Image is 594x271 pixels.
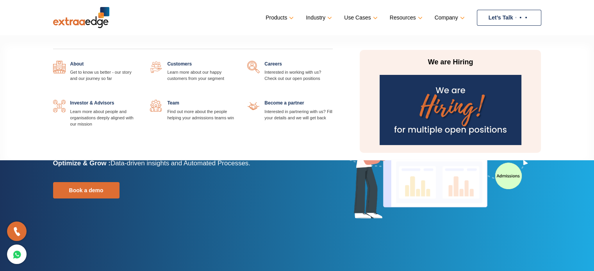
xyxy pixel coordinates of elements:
[306,12,330,23] a: Industry
[266,12,292,23] a: Products
[377,58,524,67] p: We are Hiring
[477,10,541,26] a: Let’s Talk
[390,12,421,23] a: Resources
[344,12,376,23] a: Use Cases
[53,159,111,167] b: Optimize & Grow :
[53,182,120,198] a: Book a demo
[111,159,250,167] span: Data-driven insights and Automated Processes.
[435,12,463,23] a: Company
